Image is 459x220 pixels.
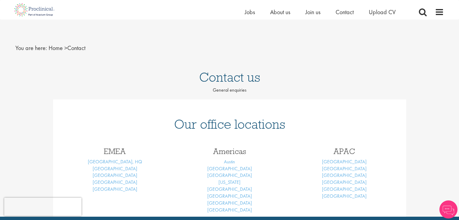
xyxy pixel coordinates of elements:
[207,165,252,172] a: [GEOGRAPHIC_DATA]
[62,118,397,131] h1: Our office locations
[177,147,282,155] h3: Americas
[322,165,367,172] a: [GEOGRAPHIC_DATA]
[88,159,142,165] a: [GEOGRAPHIC_DATA], HQ
[322,159,367,165] a: [GEOGRAPHIC_DATA]
[49,44,63,52] a: breadcrumb link to Home
[245,8,255,16] a: Jobs
[270,8,290,16] a: About us
[15,44,47,52] span: You are here:
[4,198,81,216] iframe: reCAPTCHA
[224,159,235,165] a: Austin
[369,8,396,16] a: Upload CV
[207,200,252,206] a: [GEOGRAPHIC_DATA]
[305,8,320,16] a: Join us
[218,179,241,185] a: [US_STATE]
[49,44,85,52] span: Contact
[207,172,252,178] a: [GEOGRAPHIC_DATA]
[93,172,137,178] a: [GEOGRAPHIC_DATA]
[439,200,457,218] img: Chatbot
[322,186,367,192] a: [GEOGRAPHIC_DATA]
[207,186,252,192] a: [GEOGRAPHIC_DATA]
[93,186,137,192] a: [GEOGRAPHIC_DATA]
[64,44,67,52] span: >
[207,207,252,213] a: [GEOGRAPHIC_DATA]
[207,193,252,199] a: [GEOGRAPHIC_DATA]
[93,165,137,172] a: [GEOGRAPHIC_DATA]
[322,193,367,199] a: [GEOGRAPHIC_DATA]
[336,8,354,16] a: Contact
[322,179,367,185] a: [GEOGRAPHIC_DATA]
[93,179,137,185] a: [GEOGRAPHIC_DATA]
[62,147,168,155] h3: EMEA
[292,147,397,155] h3: APAC
[322,172,367,178] a: [GEOGRAPHIC_DATA]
